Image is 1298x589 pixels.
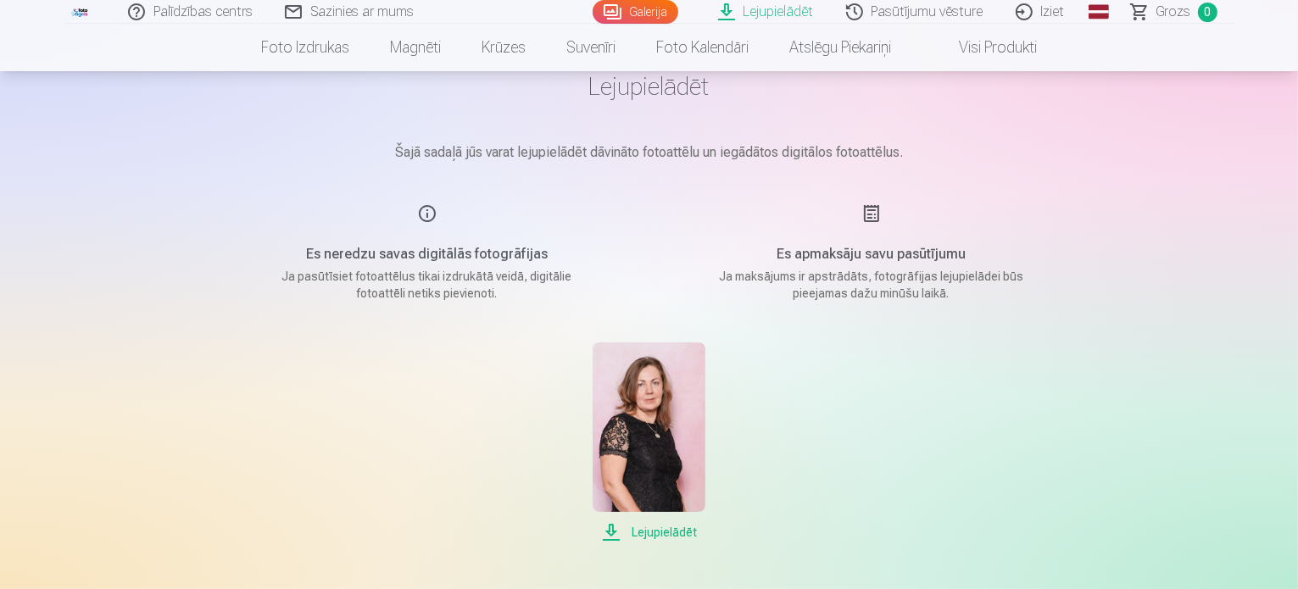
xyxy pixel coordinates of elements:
[71,7,90,17] img: /fa4
[461,24,546,71] a: Krūzes
[266,268,588,302] p: Ja pasūtīsiet fotoattēlus tikai izdrukātā veidā, digitālie fotoattēli netiks pievienoti.
[593,522,705,542] span: Lejupielādēt
[769,24,911,71] a: Atslēgu piekariņi
[911,24,1057,71] a: Visi produkti
[1156,2,1191,22] span: Grozs
[710,268,1033,302] p: Ja maksājums ir apstrādāts, fotogrāfijas lejupielādei būs pieejamas dažu minūšu laikā.
[636,24,769,71] a: Foto kalendāri
[710,244,1033,264] h5: Es apmaksāju savu pasūtījumu
[226,71,1073,102] h1: Lejupielādēt
[1198,3,1217,22] span: 0
[266,244,588,264] h5: Es neredzu savas digitālās fotogrāfijas
[546,24,636,71] a: Suvenīri
[370,24,461,71] a: Magnēti
[593,342,705,542] a: Lejupielādēt
[241,24,370,71] a: Foto izdrukas
[226,142,1073,163] p: Šajā sadaļā jūs varat lejupielādēt dāvināto fotoattēlu un iegādātos digitālos fotoattēlus.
